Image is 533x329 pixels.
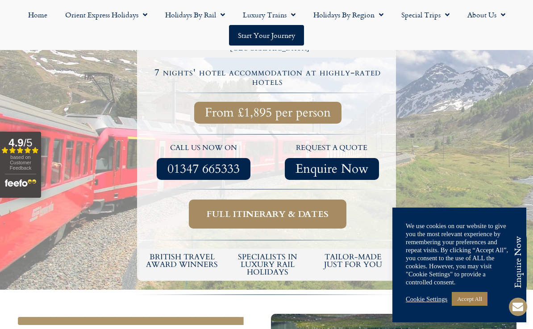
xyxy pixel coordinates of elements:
a: Home [19,4,56,25]
p: call us now on [144,142,263,154]
a: 01347 665333 [157,158,250,180]
a: Cookie Settings [406,295,447,303]
h4: 7 nights' hotel accommodation at highly-rated hotels [141,68,395,87]
a: Orient Express Holidays [56,4,156,25]
a: Full itinerary & dates [189,200,346,229]
h6: Specialists in luxury rail holidays [229,253,306,276]
a: Holidays by Region [304,4,392,25]
a: From £1,895 per person [194,102,341,124]
span: Enquire Now [296,163,368,175]
span: Full itinerary & dates [207,208,329,220]
h5: British Travel Award winners [144,253,221,268]
h2: 7 nights / 8 days Inc. Chur, [GEOGRAPHIC_DATA] & [GEOGRAPHIC_DATA] [230,16,306,52]
a: About Us [458,4,514,25]
div: We use cookies on our website to give you the most relevant experience by remembering your prefer... [406,222,513,286]
a: Start your Journey [229,25,304,46]
p: request a quote [272,142,392,154]
nav: Menu [4,4,529,46]
a: Special Trips [392,4,458,25]
h5: tailor-made just for you [315,253,391,268]
span: 01347 665333 [167,163,240,175]
a: Accept All [452,292,487,306]
a: Luxury Trains [234,4,304,25]
a: Holidays by Rail [156,4,234,25]
a: Enquire Now [285,158,379,180]
span: From £1,895 per person [205,107,331,118]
